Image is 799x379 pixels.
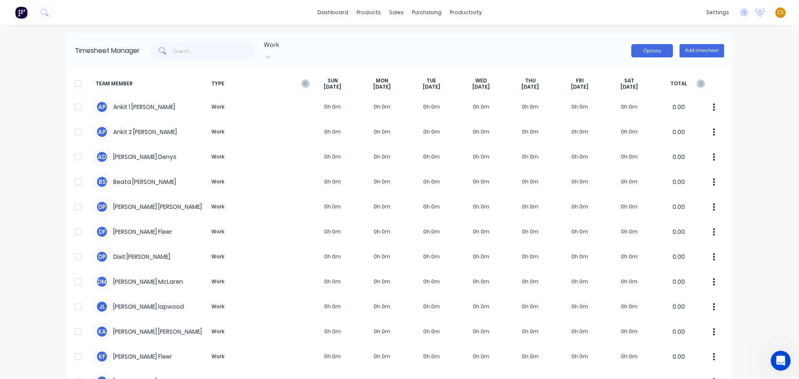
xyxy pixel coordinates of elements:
[680,44,724,57] button: Add timesheet
[385,6,408,19] div: sales
[446,6,486,19] div: productivity
[427,77,436,84] span: TUE
[521,84,539,90] span: [DATE]
[525,77,536,84] span: THU
[620,84,638,90] span: [DATE]
[576,77,584,84] span: FRI
[328,77,338,84] span: SUN
[702,6,733,19] div: settings
[373,84,391,90] span: [DATE]
[376,77,388,84] span: MON
[472,84,490,90] span: [DATE]
[475,77,487,84] span: WED
[208,77,308,90] span: TYPE
[408,6,446,19] div: purchasing
[631,44,673,57] button: Options
[571,84,588,90] span: [DATE]
[352,6,385,19] div: products
[624,77,634,84] span: SAT
[423,84,440,90] span: [DATE]
[777,9,784,16] span: CS
[173,42,254,59] input: Search...
[771,351,791,371] iframe: Intercom live chat
[96,77,208,90] span: TEAM MEMBER
[15,6,27,19] img: Factory
[324,84,341,90] span: [DATE]
[654,77,703,90] span: TOTAL
[313,6,352,19] a: dashboard
[75,46,140,56] div: Timesheet Manager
